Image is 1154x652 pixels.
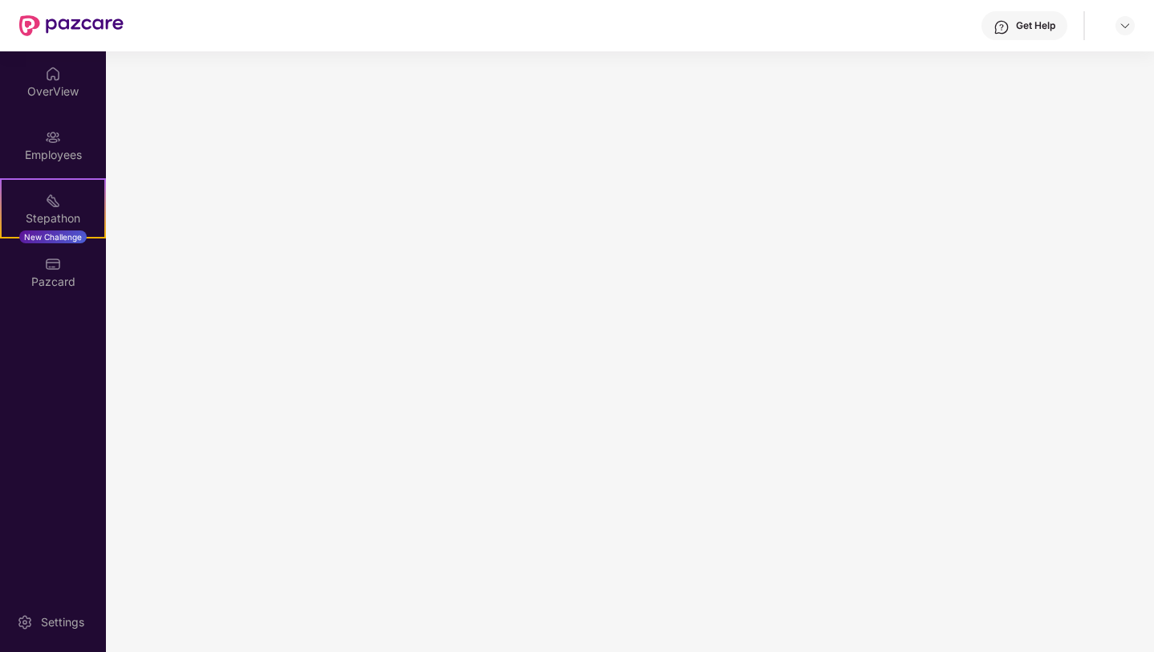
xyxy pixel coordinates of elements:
[45,193,61,209] img: svg+xml;base64,PHN2ZyB4bWxucz0iaHR0cDovL3d3dy53My5vcmcvMjAwMC9zdmciIHdpZHRoPSIyMSIgaGVpZ2h0PSIyMC...
[19,230,87,243] div: New Challenge
[1119,19,1132,32] img: svg+xml;base64,PHN2ZyBpZD0iRHJvcGRvd24tMzJ4MzIiIHhtbG5zPSJodHRwOi8vd3d3LnczLm9yZy8yMDAwL3N2ZyIgd2...
[45,66,61,82] img: svg+xml;base64,PHN2ZyBpZD0iSG9tZSIgeG1sbnM9Imh0dHA6Ly93d3cudzMub3JnLzIwMDAvc3ZnIiB3aWR0aD0iMjAiIG...
[45,256,61,272] img: svg+xml;base64,PHN2ZyBpZD0iUGF6Y2FyZCIgeG1sbnM9Imh0dHA6Ly93d3cudzMub3JnLzIwMDAvc3ZnIiB3aWR0aD0iMj...
[17,614,33,630] img: svg+xml;base64,PHN2ZyBpZD0iU2V0dGluZy0yMHgyMCIgeG1sbnM9Imh0dHA6Ly93d3cudzMub3JnLzIwMDAvc3ZnIiB3aW...
[45,129,61,145] img: svg+xml;base64,PHN2ZyBpZD0iRW1wbG95ZWVzIiB4bWxucz0iaHR0cDovL3d3dy53My5vcmcvMjAwMC9zdmciIHdpZHRoPS...
[993,19,1010,35] img: svg+xml;base64,PHN2ZyBpZD0iSGVscC0zMngzMiIgeG1sbnM9Imh0dHA6Ly93d3cudzMub3JnLzIwMDAvc3ZnIiB3aWR0aD...
[2,210,104,226] div: Stepathon
[1016,19,1055,32] div: Get Help
[19,15,124,36] img: New Pazcare Logo
[36,614,89,630] div: Settings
